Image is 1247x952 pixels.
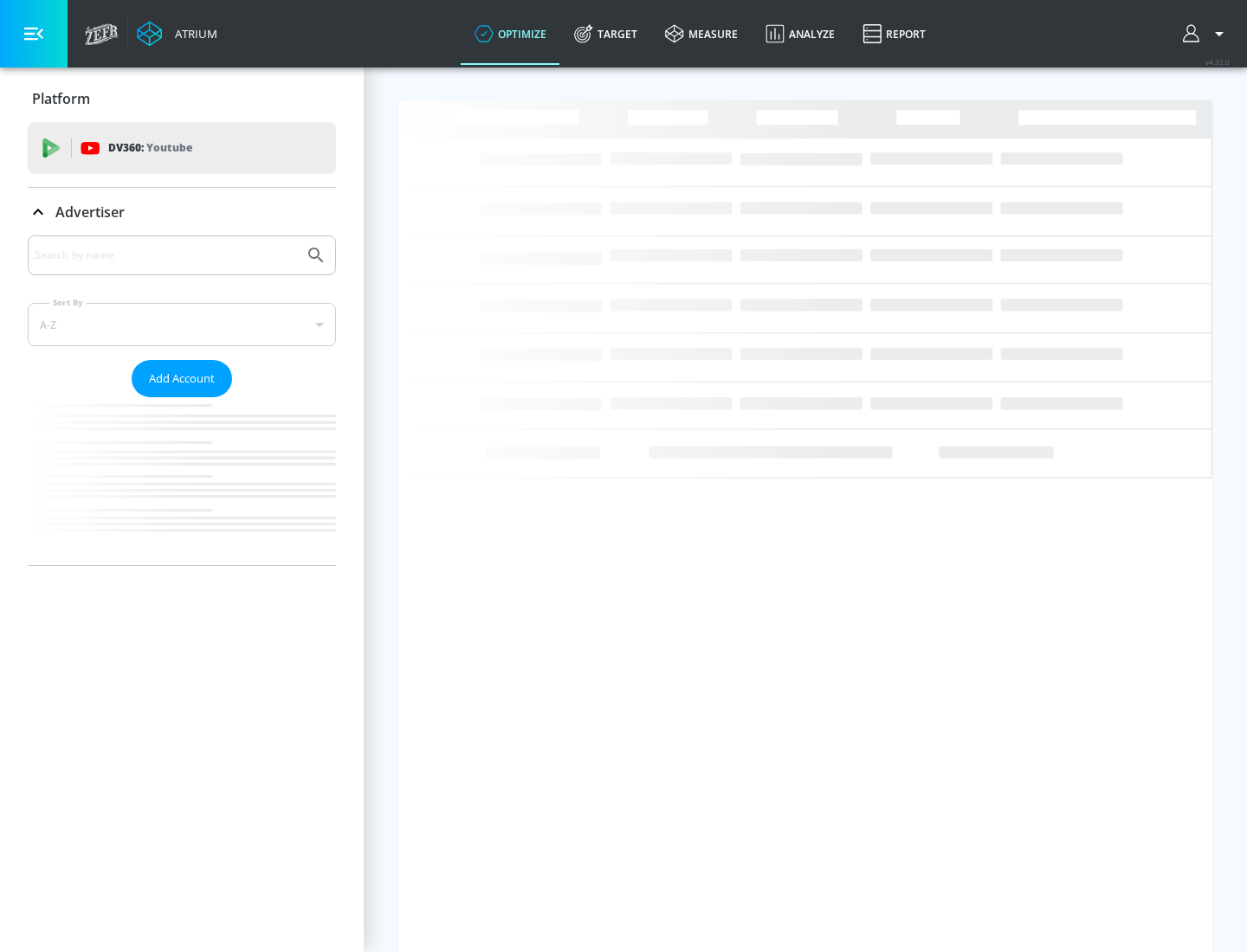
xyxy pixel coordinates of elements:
[849,3,940,65] a: Report
[560,3,651,65] a: Target
[108,138,192,158] p: DV360:
[35,244,297,267] input: Search by name
[49,297,87,308] label: Sort By
[28,303,336,346] div: A-Z
[28,122,336,174] div: DV360: Youtube
[28,74,336,123] div: Platform
[461,3,560,65] a: optimize
[752,3,849,65] a: Analyze
[168,26,217,42] div: Atrium
[55,203,125,222] p: Advertiser
[1205,57,1230,67] span: v 4.32.0
[28,188,336,236] div: Advertiser
[132,360,232,397] button: Add Account
[149,369,215,389] span: Add Account
[146,138,192,157] p: Youtube
[651,3,752,65] a: measure
[32,89,90,108] p: Platform
[28,397,336,565] nav: list of Advertiser
[137,21,217,47] a: Atrium
[28,235,336,565] div: Advertiser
